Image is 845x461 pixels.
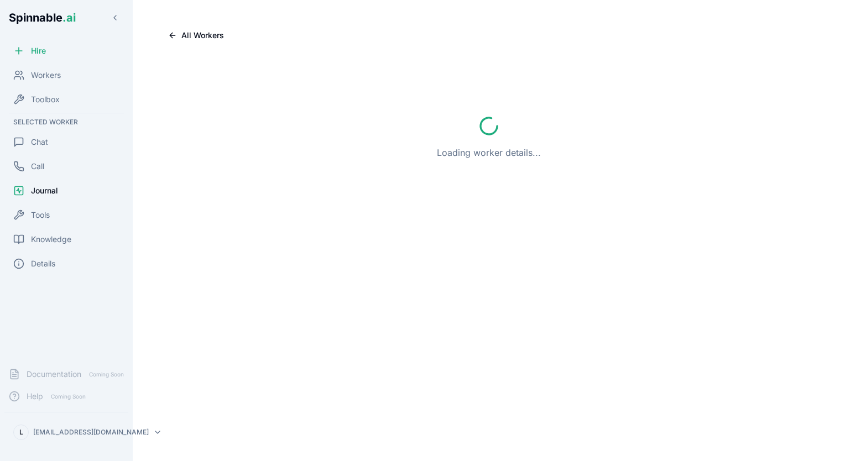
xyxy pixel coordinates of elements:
span: Chat [31,137,48,148]
span: Coming Soon [48,391,89,402]
span: Help [27,391,43,402]
span: Journal [31,185,58,196]
span: Workers [31,70,61,81]
span: Details [31,258,55,269]
p: Loading worker details... [437,146,541,159]
div: Selected Worker [4,116,128,129]
span: Toolbox [31,94,60,105]
button: L[EMAIL_ADDRESS][DOMAIN_NAME] [9,421,124,443]
span: L [19,428,23,437]
span: .ai [62,11,76,24]
button: All Workers [159,27,233,44]
span: Knowledge [31,234,71,245]
span: Tools [31,209,50,221]
span: Coming Soon [86,369,127,380]
span: Call [31,161,44,172]
p: [EMAIL_ADDRESS][DOMAIN_NAME] [33,428,149,437]
span: Spinnable [9,11,76,24]
span: Hire [31,45,46,56]
span: Documentation [27,369,81,380]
